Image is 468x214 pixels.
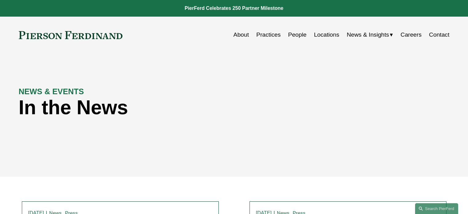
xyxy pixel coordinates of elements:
[234,29,249,41] a: About
[401,29,422,41] a: Careers
[288,29,306,41] a: People
[429,29,449,41] a: Contact
[347,30,389,40] span: News & Insights
[415,203,458,214] a: Search this site
[347,29,393,41] a: folder dropdown
[256,29,281,41] a: Practices
[314,29,339,41] a: Locations
[19,87,84,96] strong: NEWS & EVENTS
[19,96,342,119] h1: In the News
